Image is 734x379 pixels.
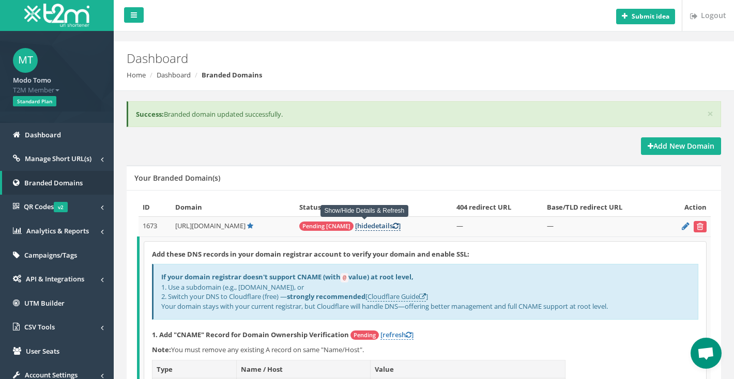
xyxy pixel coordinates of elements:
a: Modo Tomo T2M Member [13,73,101,94]
div: Open chat [691,338,722,369]
td: — [452,216,543,236]
span: Campaigns/Tags [24,250,77,260]
span: API & Integrations [26,274,84,283]
b: Note: [152,345,171,354]
a: Dashboard [157,70,191,80]
span: UTM Builder [24,298,65,308]
div: Show/Hide Details & Refresh [320,205,409,217]
button: Submit idea [616,9,675,24]
b: If your domain registrar doesn't support CNAME (with value) at root level, [161,272,414,281]
th: Domain [171,198,295,216]
strong: 1. Add "CNAME" Record for Domain Ownership Verification [152,330,349,339]
div: 1. Use a subdomain (e.g., [DOMAIN_NAME]), or 2. Switch your DNS to Cloudflare (free) — [ ] Your d... [152,264,698,319]
a: [refresh] [380,330,414,340]
span: Manage Short URL(s) [25,154,91,163]
a: Cloudflare Guide [368,292,426,302]
span: QR Codes [24,202,68,211]
td: — [543,216,663,236]
a: [hidedetails] [355,221,401,231]
p: You must remove any existing A record on same "Name/Host". [152,345,698,355]
div: Branded domain updated successfully. [127,101,721,128]
button: × [707,108,713,119]
code: @ [341,273,348,282]
b: Success: [136,109,164,119]
strong: Add New Domain [648,141,714,151]
span: Dashboard [25,130,61,139]
h2: Dashboard [127,52,619,65]
strong: Add these DNS records in your domain registrar account to verify your domain and enable SSL: [152,249,469,259]
td: 1673 [139,216,171,236]
span: Standard Plan [13,96,56,106]
span: Pending [350,330,379,340]
h5: Your Branded Domain(s) [134,174,220,182]
th: ID [139,198,171,216]
span: v2 [54,202,68,212]
th: Value [370,360,565,378]
a: Add New Domain [641,137,721,155]
th: Name / Host [237,360,370,378]
span: CSV Tools [24,322,55,331]
span: hide [357,221,371,230]
span: Pending [CNAME] [299,222,354,231]
span: [URL][DOMAIN_NAME] [175,221,246,230]
span: T2M Member [13,85,101,95]
strong: Modo Tomo [13,75,51,85]
span: Branded Domains [24,178,83,187]
th: Action [663,198,711,216]
b: strongly recommended [287,292,365,301]
strong: Branded Domains [202,70,262,80]
span: MT [13,48,38,73]
th: Status [295,198,453,216]
b: Submit idea [632,12,669,21]
span: Analytics & Reports [26,226,89,235]
th: 404 redirect URL [452,198,543,216]
th: Base/TLD redirect URL [543,198,663,216]
th: Type [152,360,237,378]
span: User Seats [26,346,59,356]
img: T2M [24,4,89,27]
a: Default [247,221,253,230]
a: Home [127,70,146,80]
